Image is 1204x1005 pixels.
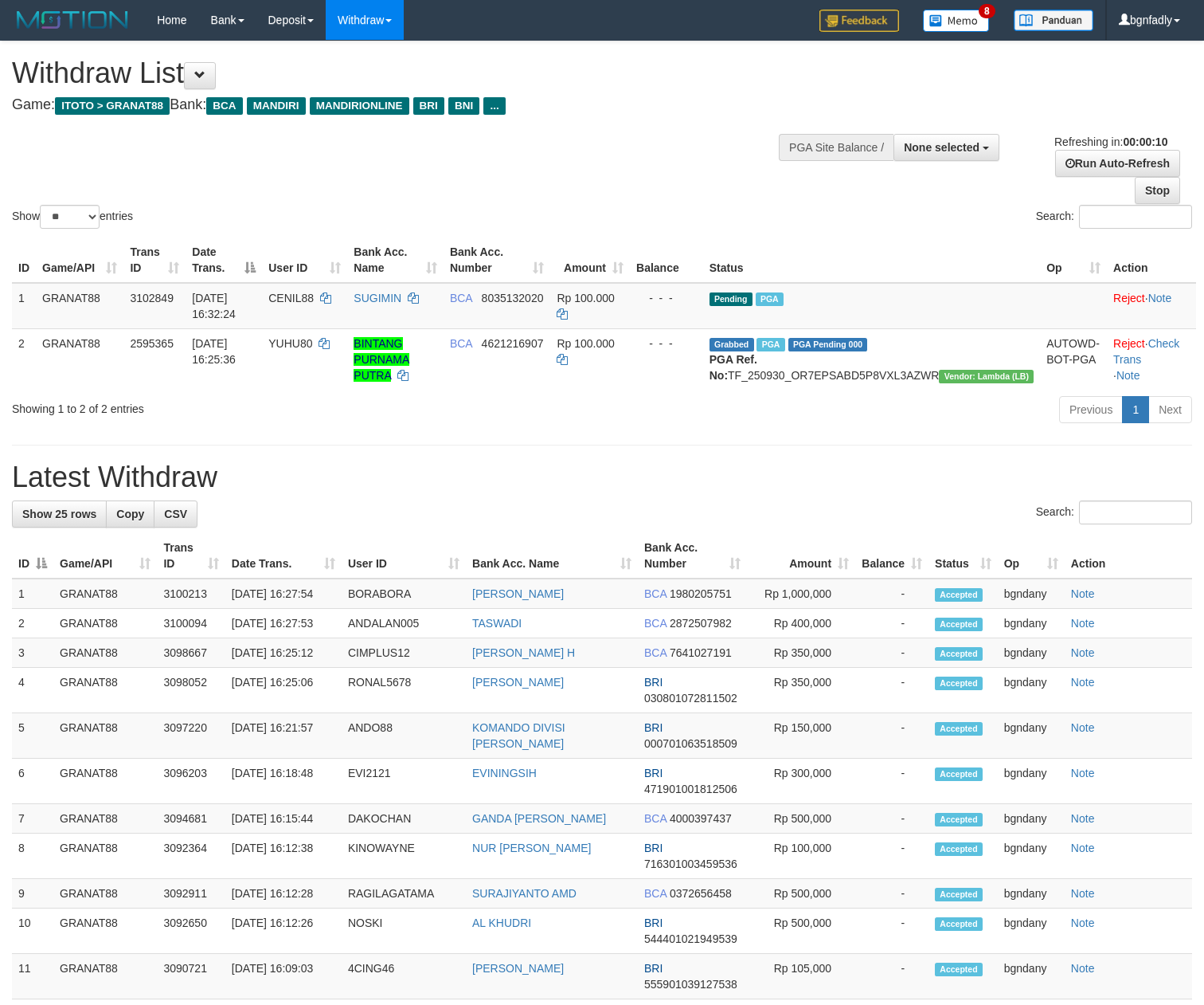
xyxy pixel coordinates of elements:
td: bgndany [998,579,1065,609]
a: Note [1071,812,1095,825]
span: Copy 544401021949539 to clipboard [644,932,737,945]
a: Note [1071,646,1095,659]
td: 3100094 [157,609,225,638]
th: Bank Acc. Number: activate to sort column ascending [444,238,550,283]
span: ITOTO > GRANAT88 [55,97,170,115]
select: Showentries [40,205,100,229]
span: PGA Pending [788,338,868,351]
th: ID [12,238,36,283]
td: 3098667 [157,638,225,668]
img: MOTION_logo.png [12,8,133,32]
div: - - - [636,290,697,306]
span: Copy 0372656458 to clipboard [670,887,732,900]
td: bgndany [998,609,1065,638]
td: bgndany [998,668,1065,713]
td: Rp 500,000 [747,879,855,909]
span: Marked by bgndany [756,292,784,306]
th: Date Trans.: activate to sort column descending [186,238,262,283]
a: Note [1148,292,1172,304]
td: GRANAT88 [53,834,157,879]
td: TF_250930_OR7EPSABD5P8VXL3AZWR [703,328,1040,390]
a: Note [1071,676,1095,689]
td: Rp 350,000 [747,668,855,713]
td: Rp 105,000 [747,954,855,999]
th: Bank Acc. Number: activate to sort column ascending [638,533,747,579]
a: AL KHUDRI [472,917,531,929]
span: Rp 100.000 [557,337,614,350]
img: panduan.png [1014,10,1093,31]
th: Trans ID: activate to sort column ascending [157,533,225,579]
span: MANDIRIONLINE [310,97,409,115]
th: Op: activate to sort column ascending [1040,238,1107,283]
span: BCA [450,337,472,350]
td: - [855,834,928,879]
h1: Latest Withdraw [12,461,1192,493]
a: Stop [1135,177,1180,204]
span: Rp 100.000 [557,292,614,304]
span: BRI [644,917,663,929]
a: Run Auto-Refresh [1055,150,1180,177]
td: Rp 100,000 [747,834,855,879]
a: BINTANG PURNAMA PUTRA [354,337,409,382]
span: CSV [164,508,187,520]
td: 3092364 [157,834,225,879]
a: EVININGSIH [472,767,537,779]
a: 1 [1122,396,1149,423]
td: 3100213 [157,579,225,609]
th: Amount: activate to sort column ascending [550,238,630,283]
span: Copy 716301003459536 to clipboard [644,858,737,870]
td: - [855,638,928,668]
td: 9 [12,879,53,909]
td: [DATE] 16:25:12 [225,638,342,668]
span: Grabbed [709,338,754,351]
a: NUR [PERSON_NAME] [472,842,591,854]
span: Accepted [935,963,983,976]
td: [DATE] 16:12:38 [225,834,342,879]
span: Accepted [935,588,983,602]
td: CIMPLUS12 [342,638,466,668]
td: 10 [12,909,53,954]
input: Search: [1079,205,1192,229]
span: ... [483,97,505,115]
td: bgndany [998,909,1065,954]
span: BRI [644,767,663,779]
td: GRANAT88 [53,759,157,804]
span: Accepted [935,767,983,781]
span: CENIL88 [268,292,314,304]
span: Copy 000701063518509 to clipboard [644,737,737,750]
td: BORABORA [342,579,466,609]
span: Accepted [935,618,983,631]
span: BNI [448,97,479,115]
th: Trans ID: activate to sort column ascending [123,238,186,283]
td: GRANAT88 [53,638,157,668]
td: Rp 300,000 [747,759,855,804]
td: [DATE] 16:27:53 [225,609,342,638]
td: [DATE] 16:12:26 [225,909,342,954]
td: - [855,759,928,804]
td: 3094681 [157,804,225,834]
th: Balance: activate to sort column ascending [855,533,928,579]
span: Accepted [935,888,983,901]
td: · [1107,283,1196,329]
td: · · [1107,328,1196,390]
td: 3 [12,638,53,668]
td: [DATE] 16:12:28 [225,879,342,909]
td: RONAL5678 [342,668,466,713]
td: GRANAT88 [36,328,123,390]
th: Status: activate to sort column ascending [928,533,998,579]
b: PGA Ref. No: [709,353,757,382]
td: [DATE] 16:09:03 [225,954,342,999]
td: ANDALAN005 [342,609,466,638]
td: [DATE] 16:21:57 [225,713,342,759]
th: Bank Acc. Name: activate to sort column ascending [466,533,638,579]
th: Game/API: activate to sort column ascending [53,533,157,579]
td: 3092650 [157,909,225,954]
span: Copy 7641027191 to clipboard [670,646,732,659]
td: 7 [12,804,53,834]
a: Note [1116,369,1140,382]
th: Op: activate to sort column ascending [998,533,1065,579]
th: User ID: activate to sort column ascending [262,238,347,283]
td: 3096203 [157,759,225,804]
th: ID: activate to sort column descending [12,533,53,579]
td: EVI2121 [342,759,466,804]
